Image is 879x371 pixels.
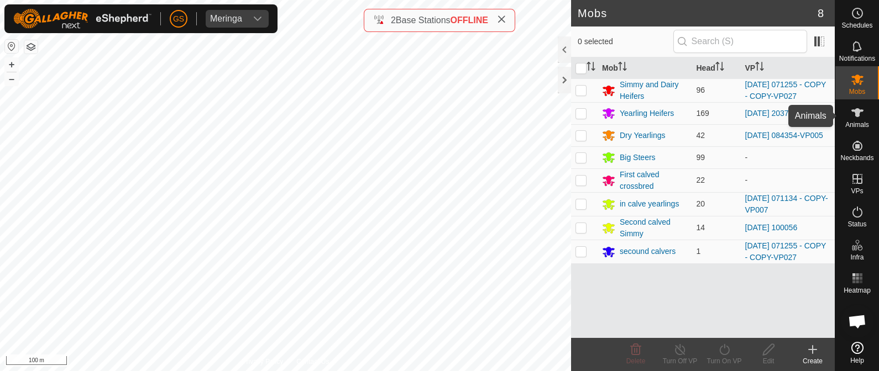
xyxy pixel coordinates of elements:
[24,40,38,54] button: Map Layers
[697,86,705,94] span: 96
[697,109,709,118] span: 169
[5,72,18,86] button: –
[745,223,798,232] a: [DATE] 100056
[578,7,818,20] h2: Mobs
[745,80,826,100] a: [DATE] 071255 - COPY - COPY-VP027
[5,40,18,53] button: Reset Map
[620,216,688,240] div: Second calved Simmy
[841,22,872,29] span: Schedules
[210,14,242,23] div: Meringa
[741,168,835,192] td: -
[845,121,869,128] span: Animals
[850,254,864,261] span: Infra
[620,152,656,163] div: Big Steers
[620,169,688,192] div: First calved crossbred
[396,15,451,25] span: Base Stations
[746,356,791,366] div: Edit
[587,63,595,72] p-sorticon: Activate to sort
[673,30,807,53] input: Search (S)
[849,88,865,95] span: Mobs
[206,10,247,28] span: Meringa
[835,337,879,368] a: Help
[173,13,184,25] span: GS
[745,109,823,118] a: [DATE] 203757-VP006
[620,130,666,141] div: Dry Yearlings
[697,131,705,140] span: 42
[618,63,627,72] p-sorticon: Activate to sort
[745,241,826,262] a: [DATE] 071255 - COPY - COPY-VP027
[745,194,828,214] a: [DATE] 071134 - COPY-VP007
[620,79,688,102] div: Simmy and Dairy Heifers
[658,356,702,366] div: Turn Off VP
[818,5,824,22] span: 8
[5,58,18,71] button: +
[451,15,488,25] span: OFFLINE
[391,15,396,25] span: 2
[839,55,875,62] span: Notifications
[741,57,835,79] th: VP
[745,131,823,140] a: [DATE] 084354-VP005
[697,153,705,162] span: 99
[755,63,764,72] p-sorticon: Activate to sort
[715,63,724,72] p-sorticon: Activate to sort
[626,357,646,365] span: Delete
[841,305,874,338] div: Open chat
[697,223,705,232] span: 14
[847,221,866,227] span: Status
[697,176,705,184] span: 22
[620,108,674,119] div: Yearling Heifers
[620,198,679,210] div: in calve yearlings
[598,57,692,79] th: Mob
[697,199,705,208] span: 20
[850,357,864,364] span: Help
[844,287,871,294] span: Heatmap
[242,357,283,367] a: Privacy Policy
[840,155,873,161] span: Neckbands
[851,188,863,194] span: VPs
[697,247,701,256] span: 1
[578,36,673,47] span: 0 selected
[620,246,676,257] div: secound calvers
[741,146,835,168] td: -
[296,357,329,367] a: Contact Us
[791,356,835,366] div: Create
[13,9,151,29] img: Gallagher Logo
[692,57,741,79] th: Head
[702,356,746,366] div: Turn On VP
[247,10,269,28] div: dropdown trigger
